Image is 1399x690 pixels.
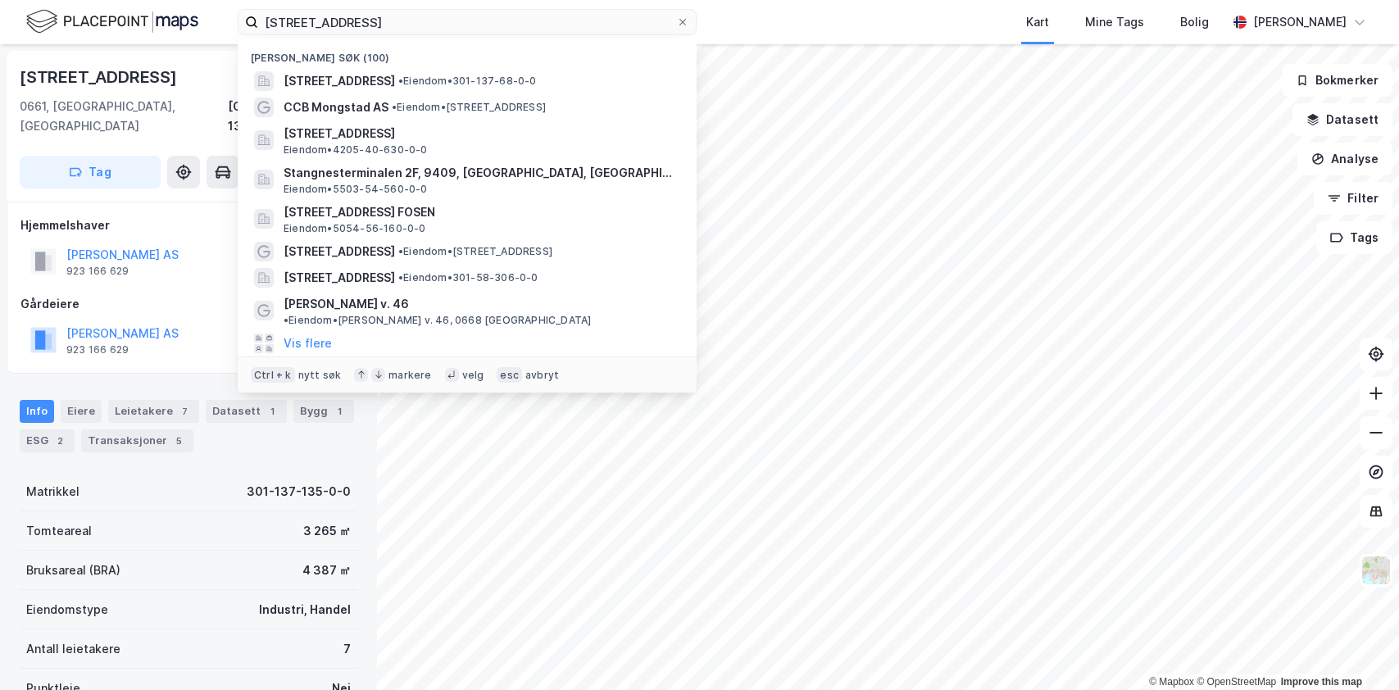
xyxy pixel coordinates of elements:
div: 301-137-135-0-0 [247,482,351,502]
div: 7 [176,403,193,420]
div: Eiere [61,400,102,423]
div: 7 [343,639,351,659]
div: Gårdeiere [20,294,357,314]
div: 2 [52,433,68,449]
button: Vis flere [284,334,332,353]
div: Matrikkel [26,482,79,502]
img: logo.f888ab2527a4732fd821a326f86c7f29.svg [26,7,198,36]
div: [PERSON_NAME] [1253,12,1347,32]
a: Improve this map [1281,676,1362,688]
button: Tags [1316,221,1392,254]
div: Eiendomstype [26,600,108,620]
div: Tomteareal [26,521,92,541]
div: Datasett [206,400,287,423]
div: [PERSON_NAME] søk (100) [238,39,697,68]
span: • [398,271,403,284]
a: OpenStreetMap [1197,676,1276,688]
div: [STREET_ADDRESS] [20,64,180,90]
span: CCB Mongstad AS [284,98,388,117]
div: 923 166 629 [66,343,129,356]
span: Eiendom • [STREET_ADDRESS] [392,101,546,114]
button: Bokmerker [1282,64,1392,97]
div: Transaksjoner [81,429,193,452]
button: Analyse [1297,143,1392,175]
span: Eiendom • [PERSON_NAME] v. 46, 0668 [GEOGRAPHIC_DATA] [284,314,591,327]
span: Eiendom • 5503-54-560-0-0 [284,183,428,196]
div: Hjemmelshaver [20,216,357,235]
div: 0661, [GEOGRAPHIC_DATA], [GEOGRAPHIC_DATA] [20,97,228,136]
div: avbryt [525,369,559,382]
div: Ctrl + k [251,367,295,384]
img: Z [1360,555,1392,586]
span: [STREET_ADDRESS] [284,124,677,143]
div: nytt søk [298,369,342,382]
button: Filter [1314,182,1392,215]
div: 1 [264,403,280,420]
span: Stangnesterminalen 2F, 9409, [GEOGRAPHIC_DATA], [GEOGRAPHIC_DATA] [284,163,677,183]
div: Bruksareal (BRA) [26,561,120,580]
div: 4 387 ㎡ [302,561,351,580]
div: [GEOGRAPHIC_DATA], 137/135 [228,97,357,136]
div: Industri, Handel [259,600,351,620]
div: 5 [170,433,187,449]
div: 923 166 629 [66,265,129,278]
span: • [398,75,403,87]
input: Søk på adresse, matrikkel, gårdeiere, leietakere eller personer [258,10,676,34]
div: esc [497,367,522,384]
button: Tag [20,156,161,188]
button: Datasett [1292,103,1392,136]
a: Mapbox [1149,676,1194,688]
span: Eiendom • 4205-40-630-0-0 [284,143,428,157]
span: • [398,245,403,257]
span: Eiendom • 5054-56-160-0-0 [284,222,426,235]
div: Antall leietakere [26,639,120,659]
div: Kart [1026,12,1049,32]
div: Leietakere [108,400,199,423]
span: [PERSON_NAME] v. 46 [284,294,409,314]
div: Bygg [293,400,354,423]
span: [STREET_ADDRESS] [284,268,395,288]
div: Kontrollprogram for chat [1317,611,1399,690]
span: Eiendom • [STREET_ADDRESS] [398,245,552,258]
span: [STREET_ADDRESS] FOSEN [284,202,677,222]
div: Bolig [1180,12,1209,32]
div: Info [20,400,54,423]
span: • [284,314,288,326]
div: 1 [331,403,347,420]
div: markere [388,369,431,382]
div: ESG [20,429,75,452]
span: [STREET_ADDRESS] [284,242,395,261]
span: Eiendom • 301-58-306-0-0 [398,271,538,284]
iframe: Chat Widget [1317,611,1399,690]
span: • [392,101,397,113]
div: 3 265 ㎡ [303,521,351,541]
div: Mine Tags [1085,12,1144,32]
div: velg [462,369,484,382]
span: Eiendom • 301-137-68-0-0 [398,75,537,88]
span: [STREET_ADDRESS] [284,71,395,91]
